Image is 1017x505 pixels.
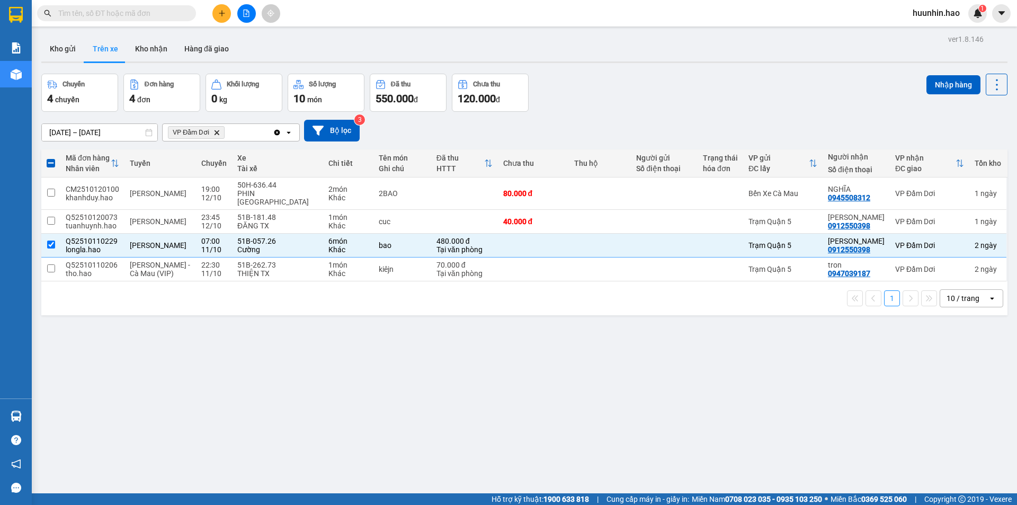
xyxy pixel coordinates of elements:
[503,189,564,198] div: 80.000 đ
[66,193,119,202] div: khanhduy.hao
[975,159,1001,167] div: Tồn kho
[975,265,1001,273] div: 2
[748,154,809,162] div: VP gửi
[328,159,368,167] div: Chi tiết
[293,92,305,105] span: 10
[988,294,996,303] svg: open
[41,74,118,112] button: Chuyến4chuyến
[496,95,500,104] span: đ
[436,164,484,173] div: HTTT
[328,261,368,269] div: 1 món
[825,497,828,501] span: ⚪️
[975,217,1001,226] div: 1
[201,245,227,254] div: 11/10
[328,245,368,254] div: Khác
[84,36,127,61] button: Trên xe
[237,189,318,206] div: PHIN [GEOGRAPHIC_DATA]
[212,4,231,23] button: plus
[206,74,282,112] button: Khối lượng0kg
[47,92,53,105] span: 4
[66,154,111,162] div: Mã đơn hàng
[948,33,984,45] div: ver 1.8.146
[828,261,885,269] div: tron
[975,241,1001,250] div: 2
[66,185,119,193] div: CM2510120100
[127,36,176,61] button: Kho nhận
[304,120,360,141] button: Bộ lọc
[273,128,281,137] svg: Clear all
[748,164,809,173] div: ĐC lấy
[44,10,51,17] span: search
[201,237,227,245] div: 07:00
[168,126,225,139] span: VP Đầm Dơi, close by backspace
[237,245,318,254] div: Cường
[828,269,870,278] div: 0947039187
[55,95,79,104] span: chuyến
[436,269,493,278] div: Tại văn phòng
[979,5,986,12] sup: 1
[201,185,227,193] div: 19:00
[748,241,817,250] div: Trạm Quận 5
[980,217,997,226] span: ngày
[227,127,228,138] input: Selected VP Đầm Dơi.
[748,265,817,273] div: Trạm Quận 5
[992,4,1011,23] button: caret-down
[262,4,280,23] button: aim
[636,164,692,173] div: Số điện thoại
[975,189,1001,198] div: 1
[243,10,250,17] span: file-add
[452,74,529,112] button: Chưa thu120.000đ
[328,237,368,245] div: 6 món
[60,149,124,178] th: Toggle SortBy
[328,222,368,230] div: Khác
[703,164,738,173] div: hóa đơn
[436,154,484,162] div: Đã thu
[895,154,956,162] div: VP nhận
[328,185,368,193] div: 2 món
[828,245,870,254] div: 0912550398
[201,269,227,278] div: 11/10
[66,213,119,222] div: Q52510120073
[636,154,692,162] div: Người gửi
[237,154,318,162] div: Xe
[748,189,817,198] div: Bến Xe Cà Mau
[145,81,174,88] div: Đơn hàng
[237,181,318,189] div: 50H-636.44
[66,245,119,254] div: longla.hao
[213,129,220,136] svg: Delete
[436,245,493,254] div: Tại văn phòng
[130,261,190,278] span: [PERSON_NAME] - Cà Mau (VIP)
[473,81,500,88] div: Chưa thu
[211,92,217,105] span: 0
[895,164,956,173] div: ĐC giao
[288,74,364,112] button: Số lượng10món
[66,269,119,278] div: tho.hao
[980,5,984,12] span: 1
[237,269,318,278] div: THIỆN TX
[828,185,885,193] div: NGHĨA
[129,92,135,105] span: 4
[379,241,426,250] div: bao
[895,217,964,226] div: VP Đầm Dơi
[267,10,274,17] span: aim
[123,74,200,112] button: Đơn hàng4đơn
[237,261,318,269] div: 51B-262.73
[11,42,22,54] img: solution-icon
[376,92,414,105] span: 550.000
[66,164,111,173] div: Nhân viên
[831,493,907,505] span: Miền Bắc
[543,495,589,503] strong: 1900 633 818
[201,261,227,269] div: 22:30
[66,261,119,269] div: Q52510110206
[379,265,426,273] div: kiêjn
[828,213,885,222] div: trần cơ
[703,154,738,162] div: Trạng thái
[328,269,368,278] div: Khác
[58,7,183,19] input: Tìm tên, số ĐT hoặc mã đơn
[328,213,368,222] div: 1 món
[743,149,823,178] th: Toggle SortBy
[861,495,907,503] strong: 0369 525 060
[492,493,589,505] span: Hỗ trợ kỹ thuật:
[201,222,227,230] div: 12/10
[66,237,119,245] div: Q52510110229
